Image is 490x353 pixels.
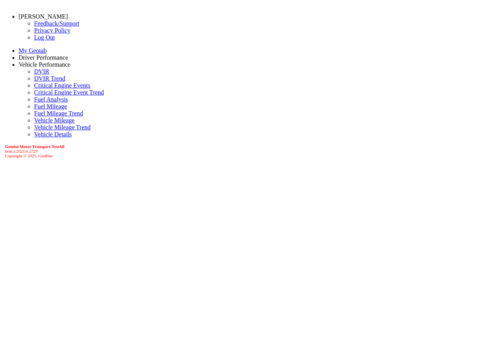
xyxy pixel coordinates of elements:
a: Fuel Mileage [34,103,67,110]
a: Fuel Mileage Trend [34,110,83,117]
a: Feedback/Support [34,20,79,27]
a: DVIR [34,68,49,75]
a: Vehicle Mileage Trend [34,124,91,131]
a: [PERSON_NAME] [19,13,68,20]
a: Vehicle Mileage [34,117,74,124]
a: Vehicle Performance [19,61,71,68]
a: Vehicle Details [34,131,72,138]
a: My Geotab [19,47,47,54]
a: Privacy Policy [34,27,71,34]
a: Log Out [34,34,55,41]
a: Critical Engine Events [34,82,90,89]
a: Critical Engine Event Trend [34,89,104,96]
i: beta v.2025.6.2729 [5,149,38,153]
b: Gemini Motor Transport TestAll [5,144,64,149]
a: Driver Performance [19,54,68,61]
a: DVIR Trend [34,75,65,82]
div: Copyright © 2025, Gridline [5,144,487,158]
a: Fuel Analysis [34,96,68,103]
